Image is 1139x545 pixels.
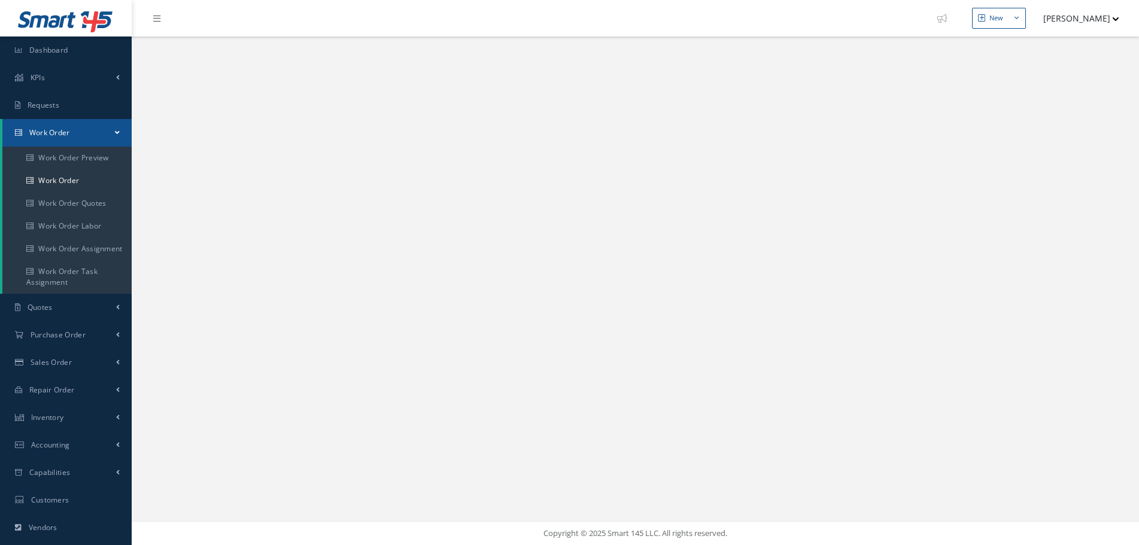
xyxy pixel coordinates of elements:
a: Work Order Labor [2,215,132,238]
span: Requests [28,100,59,110]
span: Vendors [29,522,57,532]
span: Repair Order [29,385,75,395]
button: New [972,8,1026,29]
span: Accounting [31,440,70,450]
a: Work Order Quotes [2,192,132,215]
span: Customers [31,495,69,505]
a: Work Order Assignment [2,238,132,260]
a: Work Order [2,169,132,192]
span: Quotes [28,302,53,312]
button: [PERSON_NAME] [1032,7,1119,30]
a: Work Order Task Assignment [2,260,132,294]
span: Work Order [29,127,70,138]
span: Purchase Order [31,330,86,340]
a: Work Order Preview [2,147,132,169]
span: Inventory [31,412,64,422]
span: KPIs [31,72,45,83]
span: Sales Order [31,357,72,367]
div: New [989,13,1003,23]
span: Capabilities [29,467,71,477]
a: Work Order [2,119,132,147]
div: Copyright © 2025 Smart 145 LLC. All rights reserved. [144,528,1127,540]
span: Dashboard [29,45,68,55]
